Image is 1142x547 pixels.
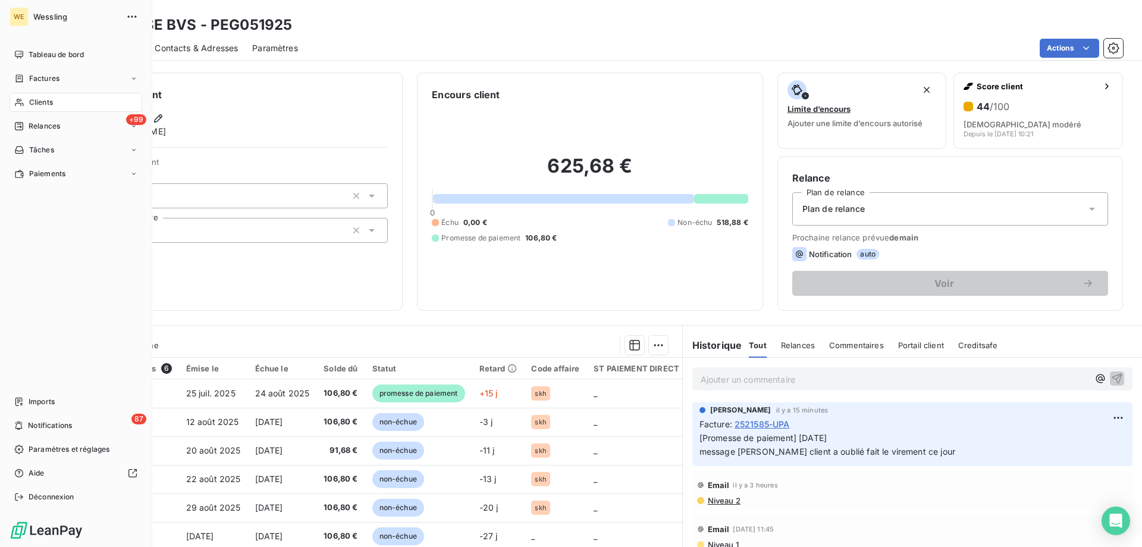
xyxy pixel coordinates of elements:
[733,482,777,489] span: il y a 3 heures
[324,473,357,485] span: 106,80 €
[479,445,495,455] span: -11 j
[990,101,1009,112] span: /100
[964,130,1033,137] span: Depuis le [DATE] 10:21
[594,364,679,373] div: ST PAIEMENT DIRECT
[776,407,829,414] span: il y a 15 minutes
[29,121,60,132] span: Relances
[372,413,424,431] span: non-échue
[430,208,435,217] span: 0
[781,340,815,350] span: Relances
[255,474,283,484] span: [DATE]
[29,468,45,479] span: Aide
[463,217,487,228] span: 0,00 €
[255,388,310,398] span: 24 août 2025
[594,388,597,398] span: _
[749,340,767,350] span: Tout
[479,417,493,427] span: -3 j
[809,249,852,259] span: Notification
[677,217,712,228] span: Non-échu
[953,73,1123,149] button: Score client44/100[DEMOGRAPHIC_DATA] modéréDepuis le [DATE] 10:21
[977,82,1097,91] span: Score client
[10,7,29,26] div: WE
[432,154,748,190] h2: 625,68 €
[131,414,146,424] span: 87
[535,418,546,426] span: skh
[372,442,424,460] span: non-échue
[802,203,865,215] span: Plan de relance
[372,364,465,373] div: Statut
[594,417,597,427] span: _
[255,445,283,455] span: [DATE]
[535,504,546,511] span: skh
[531,531,535,541] span: _
[708,524,730,534] span: Email
[699,433,955,457] span: [Promesse de paiement] [DATE] message [PERSON_NAME] client a oublié fait le virement ce jour
[105,14,292,36] h3: PEGASE BVS - PEG051925
[479,502,498,512] span: -20 j
[29,49,84,60] span: Tableau de bord
[28,420,72,431] span: Notifications
[29,396,55,407] span: Imports
[324,416,357,428] span: 106,80 €
[255,531,283,541] span: [DATE]
[889,233,918,242] span: demain
[186,364,241,373] div: Émise le
[479,364,517,373] div: Retard
[186,388,236,398] span: 25 juil. 2025
[710,405,771,415] span: [PERSON_NAME]
[708,480,730,490] span: Email
[717,217,748,228] span: 518,88 €
[29,145,54,155] span: Tâches
[186,445,241,455] span: 20 août 2025
[186,531,214,541] span: [DATE]
[479,388,498,398] span: +15 j
[155,42,238,54] span: Contacts & Adresses
[594,474,597,484] span: _
[33,12,119,21] span: Wessling
[594,502,597,512] span: _
[792,271,1108,296] button: Voir
[699,418,732,430] span: Facture :
[186,474,241,484] span: 22 août 2025
[829,340,884,350] span: Commentaires
[707,496,741,505] span: Niveau 2
[594,531,597,541] span: _
[324,445,357,457] span: 91,68 €
[535,476,546,483] span: skh
[29,444,109,455] span: Paramètres et réglages
[324,364,357,373] div: Solde dû
[372,470,424,488] span: non-échue
[10,464,142,483] a: Aide
[807,279,1082,288] span: Voir
[29,97,53,108] span: Clients
[1040,39,1099,58] button: Actions
[535,447,546,454] span: skh
[324,530,357,542] span: 106,80 €
[535,390,546,397] span: skh
[857,249,879,260] span: auto
[683,338,742,352] h6: Historique
[441,217,459,228] span: Échu
[733,526,774,533] span: [DATE] 11:45
[10,521,83,540] img: Logo LeanPay
[958,340,998,350] span: Creditsafe
[735,418,790,430] span: 2521585-UPA
[72,87,388,102] h6: Informations client
[792,171,1108,185] h6: Relance
[977,101,1009,112] h6: 44
[777,73,947,149] button: Limite d’encoursAjouter une limite d’encours autorisé
[252,42,298,54] span: Paramètres
[479,474,497,484] span: -13 j
[372,385,465,402] span: promesse de paiement
[96,157,388,174] span: Propriétés Client
[792,233,1108,242] span: Prochaine relance prévue
[372,499,424,517] span: non-échue
[29,168,65,179] span: Paiements
[372,527,424,545] span: non-échue
[161,363,172,374] span: 6
[432,87,500,102] h6: Encours client
[479,531,498,541] span: -27 j
[441,233,520,243] span: Promesse de paiement
[126,114,146,125] span: +99
[594,445,597,455] span: _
